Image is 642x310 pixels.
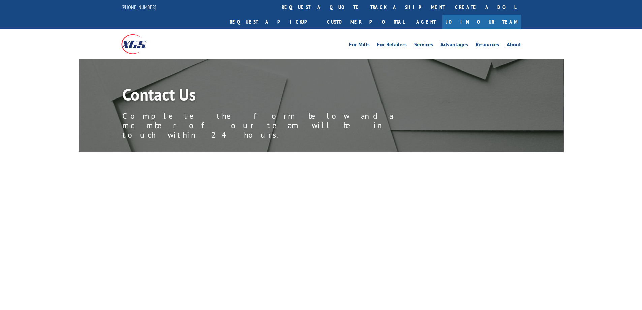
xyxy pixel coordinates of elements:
[224,15,322,29] a: Request a pickup
[409,15,442,29] a: Agent
[122,111,426,140] p: Complete the form below and a member of our team will be in touch within 24 hours.
[442,15,521,29] a: Join Our Team
[476,42,499,49] a: Resources
[122,86,426,106] h1: Contact Us
[440,42,468,49] a: Advantages
[377,42,407,49] a: For Retailers
[349,42,370,49] a: For Mills
[121,4,156,10] a: [PHONE_NUMBER]
[507,42,521,49] a: About
[414,42,433,49] a: Services
[322,15,409,29] a: Customer Portal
